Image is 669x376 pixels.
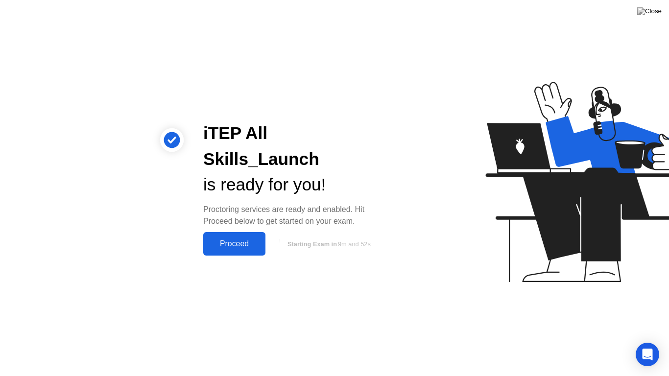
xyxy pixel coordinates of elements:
span: 9m and 52s [338,240,371,248]
div: iTEP All Skills_Launch [203,120,385,172]
img: Close [637,7,662,15]
div: is ready for you! [203,172,385,198]
button: Proceed [203,232,265,256]
button: Starting Exam in9m and 52s [270,235,385,253]
div: Open Intercom Messenger [636,343,659,366]
div: Proceed [206,239,263,248]
div: Proctoring services are ready and enabled. Hit Proceed below to get started on your exam. [203,204,385,227]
